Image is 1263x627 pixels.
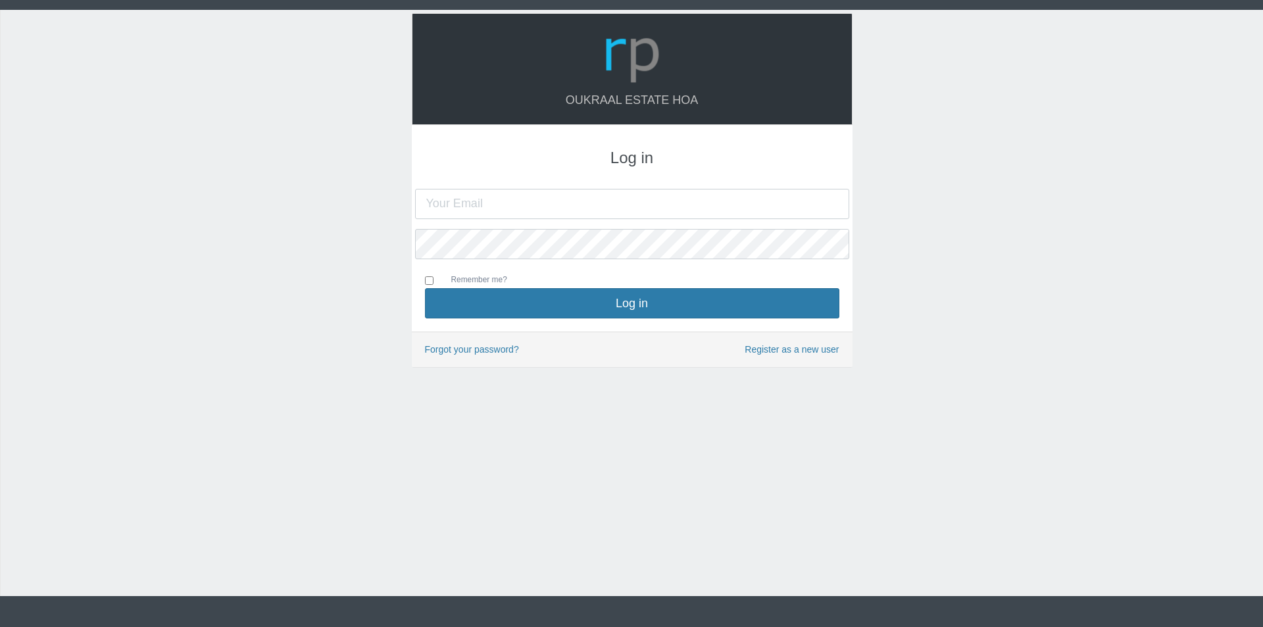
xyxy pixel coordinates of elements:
[438,274,507,288] label: Remember me?
[415,189,849,219] input: Your Email
[425,149,839,166] h3: Log in
[601,24,664,87] img: Logo
[426,94,839,107] h4: Oukraal Estate HOA
[425,276,433,285] input: Remember me?
[745,342,839,357] a: Register as a new user
[425,344,519,355] a: Forgot your password?
[425,288,839,318] button: Log in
